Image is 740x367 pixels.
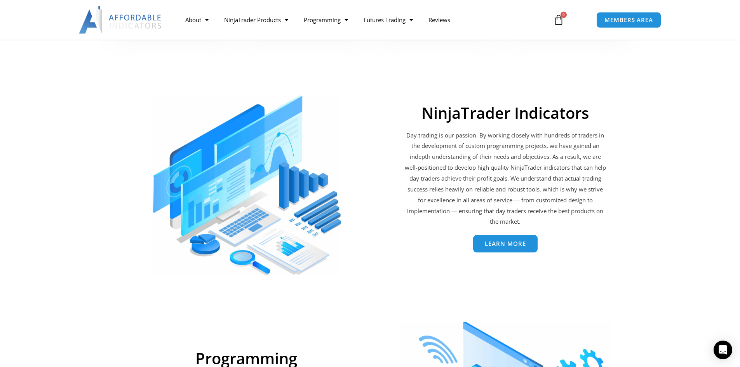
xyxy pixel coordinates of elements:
a: About [178,11,216,29]
p: Day trading is our passion. By working closely with hundreds of traders in the development of cus... [404,130,607,228]
a: Learn More [473,235,538,252]
nav: Menu [178,11,544,29]
span: 0 [561,12,567,18]
a: 0 [542,9,576,31]
a: MEMBERS AREA [596,12,661,28]
a: Futures Trading [356,11,421,29]
span: Learn More [485,241,526,247]
span: MEMBERS AREA [604,17,653,23]
a: NinjaTrader Products [216,11,296,29]
h2: NinjaTrader Indicators [404,104,607,122]
img: LogoAI | Affordable Indicators – NinjaTrader [79,6,162,34]
div: Open Intercom Messenger [714,341,732,359]
a: Programming [296,11,356,29]
img: ProductsSection 1 scaled | Affordable Indicators – NinjaTrader [153,96,341,275]
a: Reviews [421,11,458,29]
